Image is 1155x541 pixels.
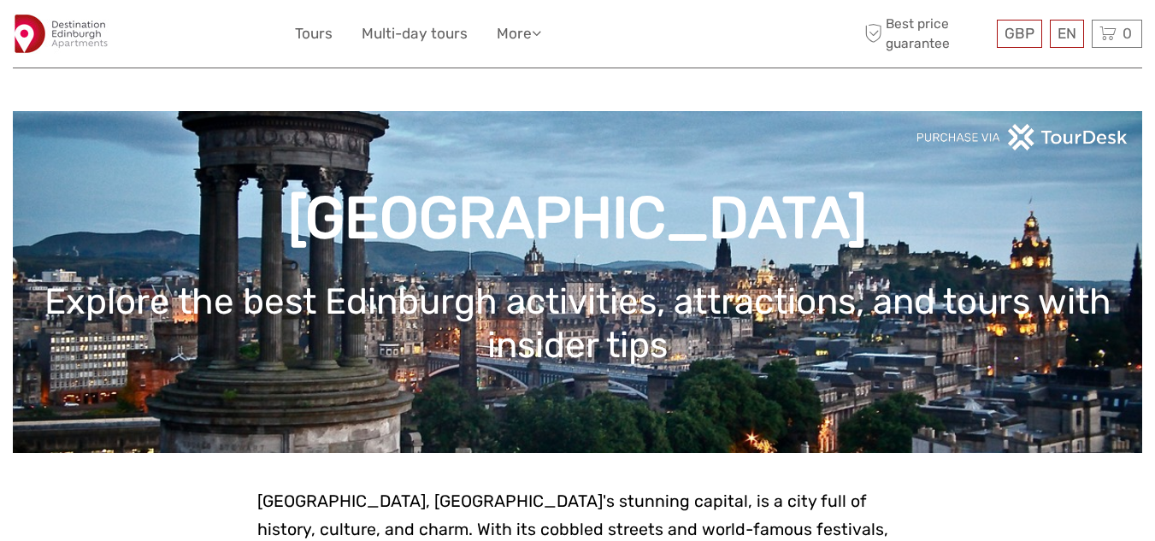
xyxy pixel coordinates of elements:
[13,13,110,55] img: 2975-d8c356c1-1139-4765-9adb-83c46dbfa04d_logo_small.jpg
[497,21,541,46] a: More
[38,184,1117,253] h1: [GEOGRAPHIC_DATA]
[916,124,1129,150] img: PurchaseViaTourDeskwhite.png
[1120,25,1134,42] span: 0
[1050,20,1084,48] div: EN
[860,15,993,52] span: Best price guarantee
[1005,25,1034,42] span: GBP
[362,21,468,46] a: Multi-day tours
[295,21,333,46] a: Tours
[38,280,1117,367] h1: Explore the best Edinburgh activities, attractions, and tours with insider tips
